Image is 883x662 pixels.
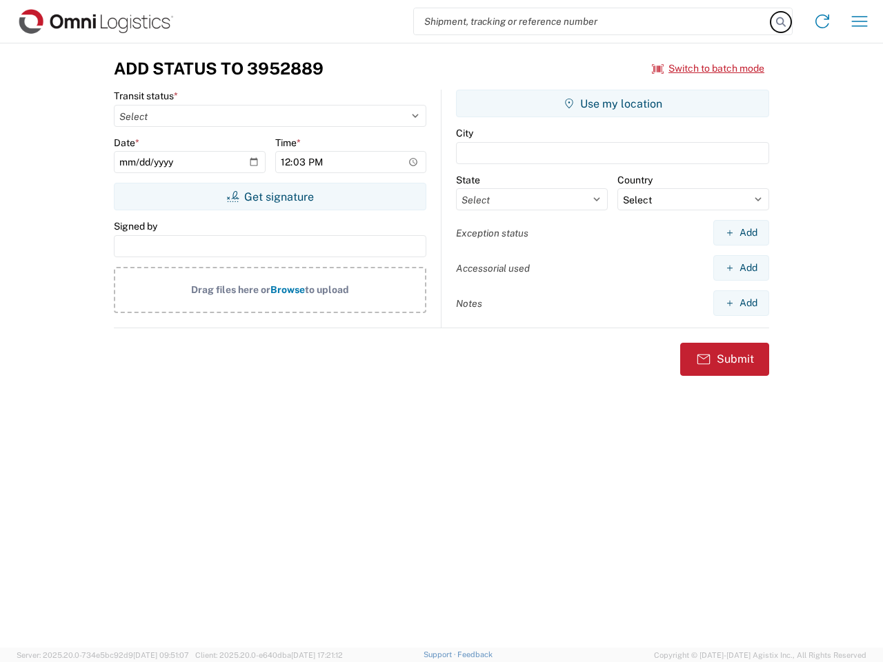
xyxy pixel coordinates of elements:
[305,284,349,295] span: to upload
[457,650,493,659] a: Feedback
[713,255,769,281] button: Add
[191,284,270,295] span: Drag files here or
[456,227,528,239] label: Exception status
[114,59,324,79] h3: Add Status to 3952889
[424,650,458,659] a: Support
[713,220,769,245] button: Add
[17,651,189,659] span: Server: 2025.20.0-734e5bc92d9
[456,127,473,139] label: City
[275,137,301,149] label: Time
[414,8,771,34] input: Shipment, tracking or reference number
[133,651,189,659] span: [DATE] 09:51:07
[654,649,866,661] span: Copyright © [DATE]-[DATE] Agistix Inc., All Rights Reserved
[114,137,139,149] label: Date
[270,284,305,295] span: Browse
[456,262,530,274] label: Accessorial used
[114,90,178,102] label: Transit status
[114,220,157,232] label: Signed by
[456,297,482,310] label: Notes
[114,183,426,210] button: Get signature
[680,343,769,376] button: Submit
[456,174,480,186] label: State
[652,57,764,80] button: Switch to batch mode
[456,90,769,117] button: Use my location
[617,174,653,186] label: Country
[713,290,769,316] button: Add
[291,651,343,659] span: [DATE] 17:21:12
[195,651,343,659] span: Client: 2025.20.0-e640dba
